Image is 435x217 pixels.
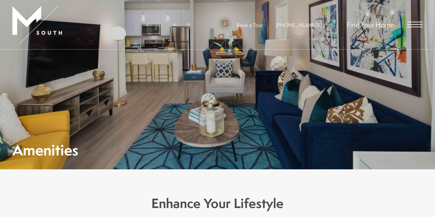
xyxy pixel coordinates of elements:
[276,21,322,28] span: [PHONE_NUMBER]
[12,6,62,43] img: MSouth
[237,21,263,28] a: Book a Tour
[407,22,423,27] button: Open Menu
[16,194,419,213] h3: Enhance Your Lifestyle
[276,21,322,28] a: Call Us at 813-570-8014
[12,143,78,157] h1: Amenities
[347,20,394,29] a: Find Your Home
